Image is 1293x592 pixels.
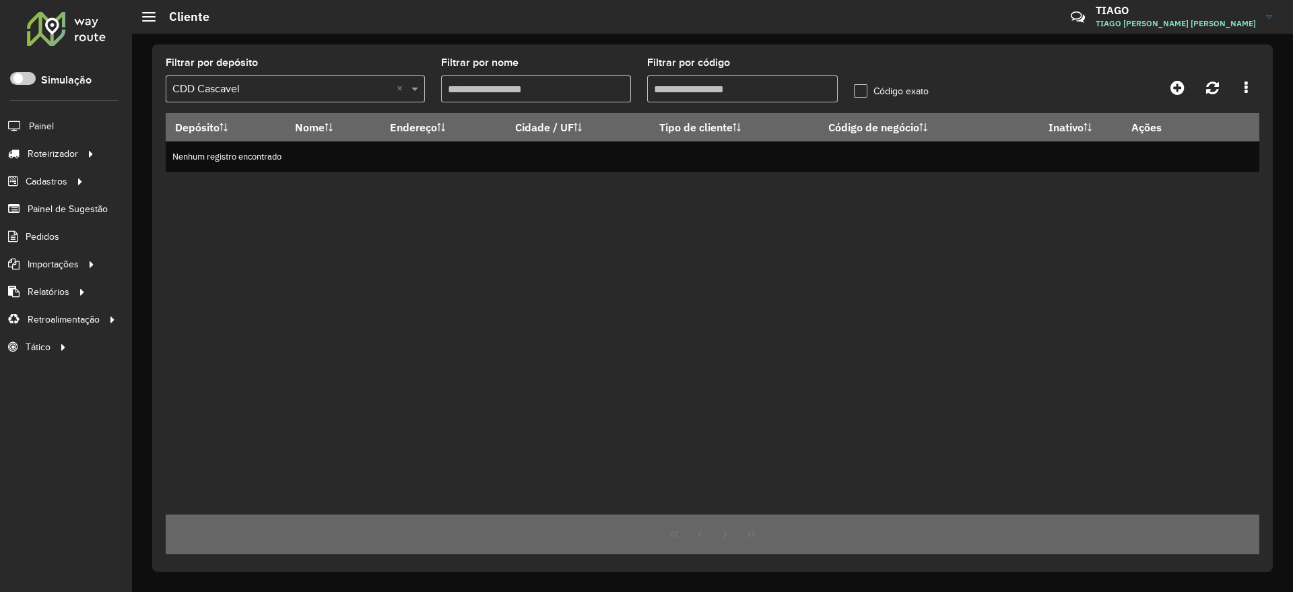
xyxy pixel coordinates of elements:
[28,147,78,161] span: Roteirizador
[28,313,100,327] span: Retroalimentação
[156,9,209,24] h2: Cliente
[441,55,519,71] label: Filtrar por nome
[647,55,730,71] label: Filtrar por código
[1018,113,1123,141] th: Inativo
[26,340,51,354] span: Tático
[26,230,59,244] span: Pedidos
[819,113,1018,141] th: Código de negócio
[28,257,79,271] span: Importações
[1096,4,1256,17] h3: TIAGO
[381,113,506,141] th: Endereço
[1122,113,1203,141] th: Ações
[28,285,69,299] span: Relatórios
[650,113,819,141] th: Tipo de cliente
[1063,3,1092,32] a: Contato Rápido
[166,141,1259,172] td: Nenhum registro encontrado
[1096,18,1256,30] span: TIAGO [PERSON_NAME] [PERSON_NAME]
[29,119,54,133] span: Painel
[397,81,408,97] span: Clear all
[286,113,380,141] th: Nome
[41,72,92,88] label: Simulação
[506,113,650,141] th: Cidade / UF
[28,202,108,216] span: Painel de Sugestão
[166,55,258,71] label: Filtrar por depósito
[166,113,286,141] th: Depósito
[854,84,929,98] label: Código exato
[26,174,67,189] span: Cadastros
